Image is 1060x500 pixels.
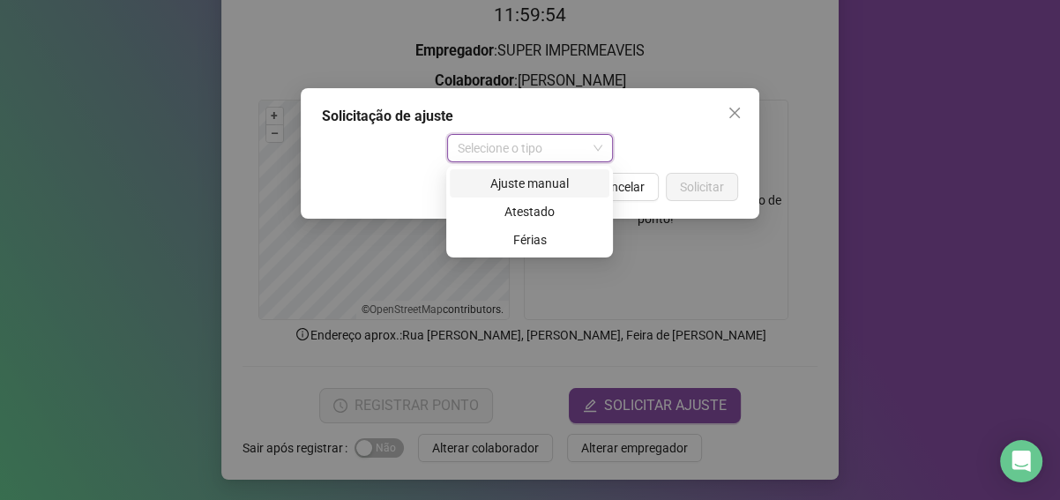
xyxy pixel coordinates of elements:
div: Férias [460,230,599,250]
span: Cancelar [596,177,645,197]
span: close [728,106,742,120]
div: Atestado [450,198,609,226]
div: Ajuste manual [460,174,599,193]
button: Solicitar [666,173,738,201]
div: Atestado [460,202,599,221]
div: Férias [450,226,609,254]
div: Solicitação de ajuste [322,106,738,127]
span: Selecione o tipo [458,135,603,161]
button: Cancelar [582,173,659,201]
button: Close [720,99,749,127]
div: Open Intercom Messenger [1000,440,1042,482]
div: Ajuste manual [450,169,609,198]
